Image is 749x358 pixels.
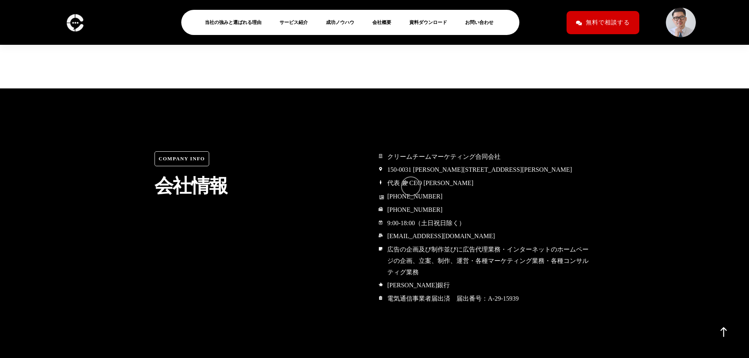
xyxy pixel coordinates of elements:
span: クリームチームマーケティング合同会社 [385,151,501,163]
div: 情 [191,176,210,196]
a: 無料で相談する [567,11,639,34]
span: [PHONE_NUMBER] [385,204,442,216]
img: logo-c [64,11,86,34]
span: Company Info [155,151,210,166]
span: [EMAIL_ADDRESS][DOMAIN_NAME] [385,231,495,242]
a: 当社の強みと選ばれる理由 [205,18,268,27]
div: 社 [173,176,191,196]
span: 代表 兼 CEO [PERSON_NAME] [385,178,473,189]
a: 会社概要 [372,18,398,27]
div: 報 [209,176,228,196]
a: logo-c [64,18,86,25]
a: サービス紹介 [280,18,314,27]
span: 電気通信事業者届出済 届出番号：A-29-15939 [385,293,519,305]
span: [PERSON_NAME]銀行 [385,280,450,291]
a: お問い合わせ [465,18,500,27]
div: 会 [155,176,173,196]
span: 9:00-18:00（土日祝日除く） [385,218,465,229]
span: [PHONE_NUMBER] [385,191,442,202]
span: 150-0031 [PERSON_NAME][STREET_ADDRESS][PERSON_NAME] [385,164,572,176]
a: 資料ダウンロード [409,18,453,27]
a: 成功ノウハウ [326,18,361,27]
span: 無料で相談する [586,16,630,29]
span: 広告の企画及び制作並びに広告代理業務・インターネットのホームページの企画、立案、制作、運営・各種マーケティング業務・各種コンサルティグ業務 [385,244,595,278]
